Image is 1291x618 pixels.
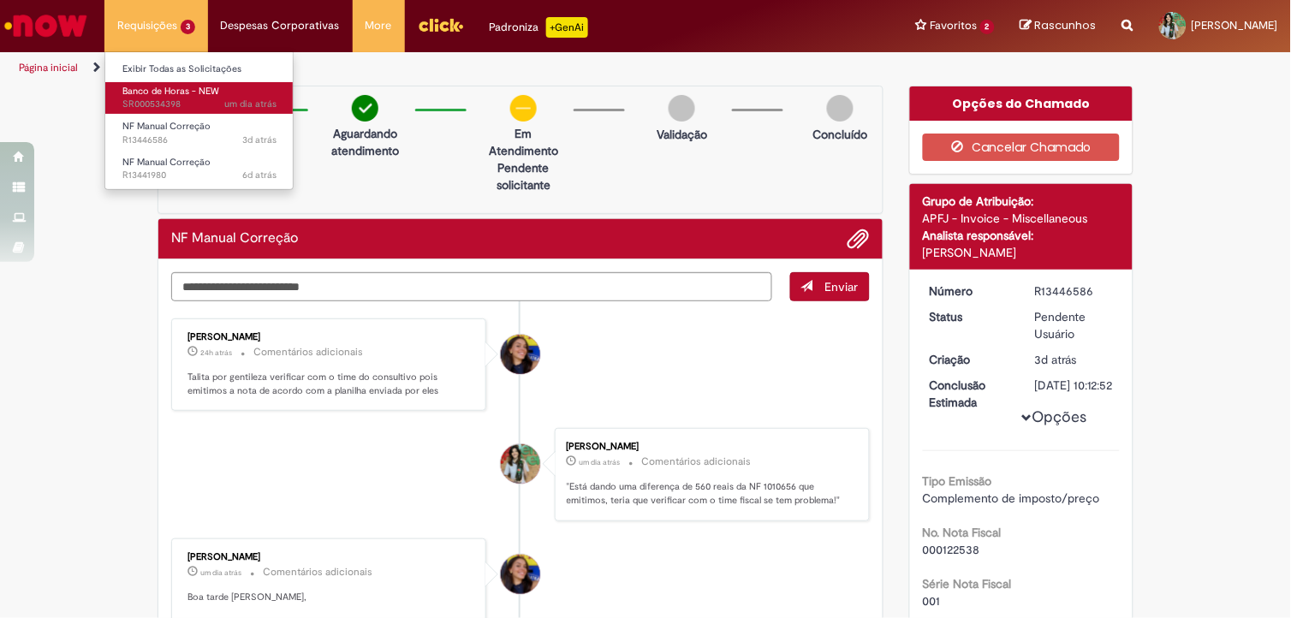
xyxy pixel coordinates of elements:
span: R13446586 [122,134,277,147]
p: Concluído [813,126,868,143]
small: Comentários adicionais [642,455,752,469]
div: [PERSON_NAME] [567,442,852,452]
div: [DATE] 10:12:52 [1034,377,1114,394]
div: Pendente Usuário [1034,308,1114,342]
div: Barbara Luiza de Oliveira Ferreira [501,555,540,594]
span: Favoritos [930,17,977,34]
a: Aberto R13446586 : NF Manual Correção [105,117,294,149]
span: 2 [980,20,995,34]
span: um dia atrás [580,457,621,467]
span: More [366,17,392,34]
small: Comentários adicionais [253,345,363,360]
span: 3 [181,20,195,34]
a: Aberto SR000534398 : Banco de Horas - NEW [105,82,294,114]
span: R13441980 [122,169,277,182]
dt: Status [917,308,1022,325]
div: [PERSON_NAME] [187,332,473,342]
a: Aberto R13441980 : NF Manual Correção [105,153,294,185]
b: Tipo Emissão [923,473,992,489]
small: Comentários adicionais [263,565,372,579]
span: [PERSON_NAME] [1192,18,1278,33]
img: img-circle-grey.png [827,95,854,122]
p: Validação [657,126,707,143]
div: [PERSON_NAME] [923,244,1121,261]
div: [PERSON_NAME] [187,552,473,562]
span: 6d atrás [242,169,277,181]
a: Página inicial [19,61,78,74]
time: 26/08/2025 08:05:43 [1034,352,1076,367]
img: img-circle-grey.png [669,95,695,122]
div: Grupo de Atribuição: [923,193,1121,210]
p: Pendente solicitante [482,159,565,193]
b: Série Nota Fiscal [923,576,1012,591]
span: 001 [923,593,941,609]
img: circle-minus.png [510,95,537,122]
dt: Conclusão Estimada [917,377,1022,411]
span: Enviar [825,279,859,294]
b: No. Nota Fiscal [923,525,1002,540]
ul: Requisições [104,51,294,190]
time: 27/08/2025 13:50:51 [200,567,241,578]
div: Analista responsável: [923,227,1121,244]
span: 24h atrás [200,348,232,358]
span: NF Manual Correção [122,156,211,169]
h2: NF Manual Correção Histórico de tíquete [171,231,298,247]
time: 26/08/2025 08:05:44 [242,134,277,146]
button: Cancelar Chamado [923,134,1121,161]
a: Exibir Todas as Solicitações [105,60,294,79]
p: Talita por gentileza verificar com o time do consultivo pois emitimos a nota de acordo com a plan... [187,371,473,397]
div: Barbara Luiza de Oliveira Ferreira [501,335,540,374]
span: Rascunhos [1035,17,1097,33]
span: 000122538 [923,542,980,557]
div: APFJ - Invoice - Miscellaneous [923,210,1121,227]
span: um dia atrás [224,98,277,110]
div: R13446586 [1034,282,1114,300]
span: Banco de Horas - NEW [122,85,219,98]
div: Padroniza [490,17,588,38]
p: Em Atendimento [482,125,565,159]
textarea: Digite sua mensagem aqui... [171,272,772,301]
div: Talita Samira Alberto Ghizoni [501,444,540,484]
span: Complemento de imposto/preço [923,490,1100,506]
p: +GenAi [546,17,588,38]
p: Aguardando atendimento [324,125,407,159]
span: um dia atrás [200,567,241,578]
div: 26/08/2025 08:05:43 [1034,351,1114,368]
button: Enviar [790,272,870,301]
time: 23/08/2025 13:30:00 [242,169,277,181]
dt: Criação [917,351,1022,368]
button: Adicionar anexos [848,228,870,250]
dt: Número [917,282,1022,300]
a: Rascunhos [1020,18,1097,34]
ul: Trilhas de página [13,52,848,84]
p: "Está dando uma diferença de 560 reais da NF 1010656 que emitimos, teria que verificar com o time... [567,480,852,507]
div: Opções do Chamado [910,86,1133,121]
span: Despesas Corporativas [221,17,340,34]
span: SR000534398 [122,98,277,111]
time: 27/08/2025 11:17:36 [224,98,277,110]
span: NF Manual Correção [122,120,211,133]
img: ServiceNow [2,9,90,43]
img: click_logo_yellow_360x200.png [418,12,464,38]
span: Requisições [117,17,177,34]
time: 27/08/2025 14:14:21 [200,348,232,358]
img: check-circle-green.png [352,95,378,122]
span: 3d atrás [242,134,277,146]
span: 3d atrás [1034,352,1076,367]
